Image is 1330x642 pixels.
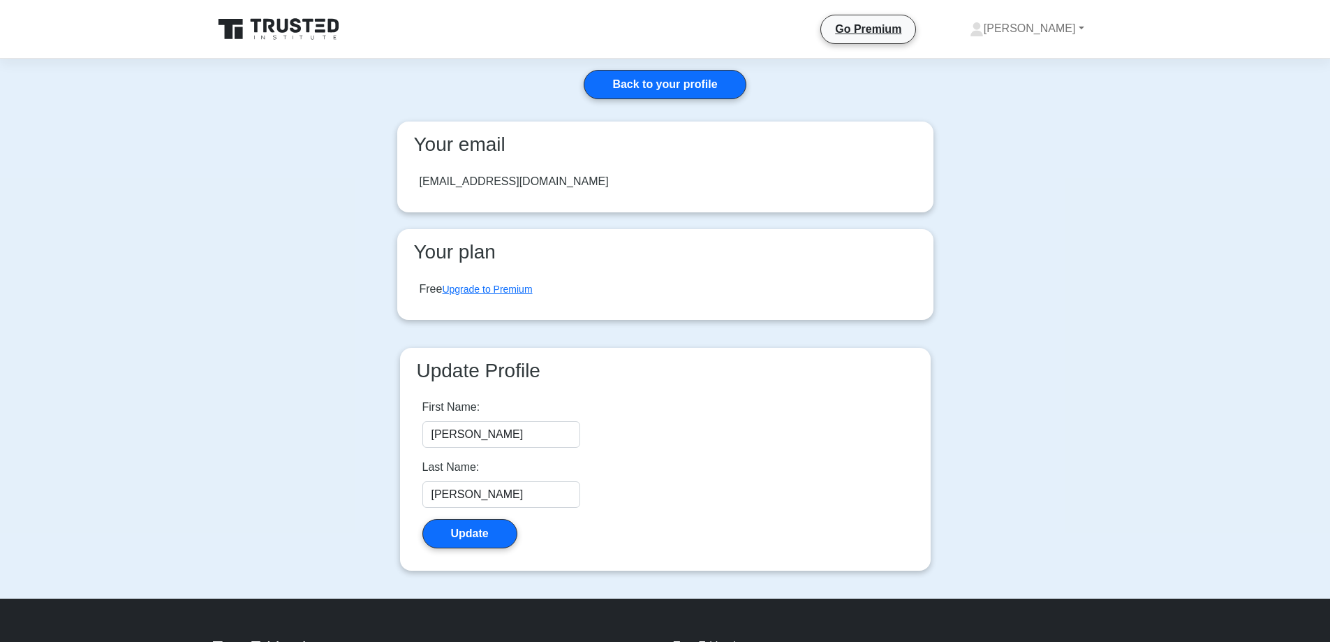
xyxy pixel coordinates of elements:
[422,459,480,476] label: Last Name:
[408,240,922,264] h3: Your plan
[411,359,919,383] h3: Update Profile
[422,399,480,416] label: First Name:
[442,284,532,295] a: Upgrade to Premium
[420,281,533,298] div: Free
[422,519,517,548] button: Update
[408,133,922,156] h3: Your email
[584,70,746,99] a: Back to your profile
[420,173,609,190] div: [EMAIL_ADDRESS][DOMAIN_NAME]
[827,20,910,38] a: Go Premium
[936,15,1118,43] a: [PERSON_NAME]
